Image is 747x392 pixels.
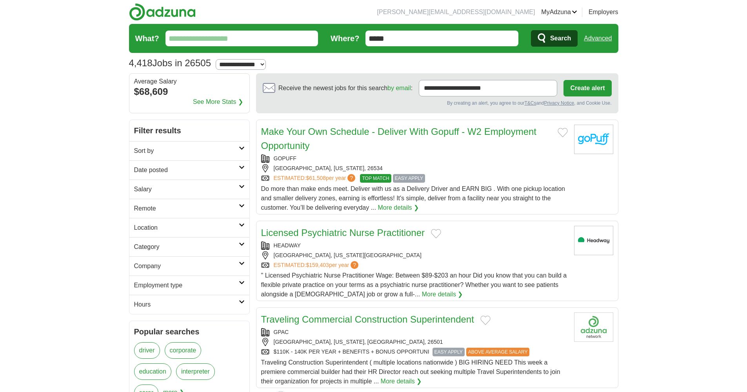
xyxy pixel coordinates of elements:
[129,180,249,199] a: Salary
[263,100,612,107] div: By creating an alert, you agree to our and , and Cookie Use.
[134,165,239,175] h2: Date posted
[550,31,571,46] span: Search
[544,100,574,106] a: Privacy Notice
[351,261,358,269] span: ?
[134,300,239,309] h2: Hours
[278,83,413,93] span: Receive the newest jobs for this search :
[129,3,196,21] img: Adzuna logo
[134,261,239,271] h2: Company
[466,348,530,356] span: ABOVE AVERAGE SALARY
[378,203,419,212] a: More details ❯
[129,56,153,70] span: 4,418
[387,85,411,91] a: by email
[165,342,202,359] a: corporate
[558,128,568,137] button: Add to favorite jobs
[129,141,249,160] a: Sort by
[129,218,249,237] a: Location
[134,281,239,290] h2: Employment type
[134,146,239,156] h2: Sort by
[134,223,239,232] h2: Location
[129,237,249,256] a: Category
[261,272,567,298] span: " Licensed Psychiatric Nurse Practitioner Wage: Between $89-$203 an hour Did you know that you ca...
[261,338,568,346] div: [GEOGRAPHIC_DATA], [US_STATE], [GEOGRAPHIC_DATA], 26501
[524,100,536,106] a: T&Cs
[134,326,245,338] h2: Popular searches
[274,261,360,269] a: ESTIMATED:$159,403per year?
[261,348,568,356] div: $110K - 140K PER YEAR + BENEFITS + BONUS OPPORTUNI
[360,174,391,183] span: TOP MATCH
[431,229,441,238] button: Add to favorite jobs
[134,185,239,194] h2: Salary
[129,295,249,314] a: Hours
[129,199,249,218] a: Remote
[134,342,160,359] a: driver
[261,251,568,260] div: [GEOGRAPHIC_DATA], [US_STATE][GEOGRAPHIC_DATA]
[129,256,249,276] a: Company
[261,185,565,211] span: Do more than make ends meet. Deliver with us as a Delivery Driver and EARN BIG . With one pickup ...
[531,30,578,47] button: Search
[480,316,491,325] button: Add to favorite jobs
[261,328,568,336] div: GPAC
[261,359,560,385] span: Traveling Construction Superintendent ( multiple locations nationwide ) BIG HIRING NEED This week...
[563,80,611,96] button: Create alert
[331,33,359,44] label: Where?
[129,58,211,68] h1: Jobs in 26505
[261,227,425,238] a: Licensed Psychiatric Nurse Practitioner
[135,33,159,44] label: What?
[274,155,296,162] a: GOPUFF
[377,7,535,17] li: [PERSON_NAME][EMAIL_ADDRESS][DOMAIN_NAME]
[381,377,422,386] a: More details ❯
[306,175,326,181] span: $61,508
[134,242,239,252] h2: Category
[134,363,171,380] a: education
[129,276,249,295] a: Employment type
[347,174,355,182] span: ?
[176,363,215,380] a: interpreter
[541,7,577,17] a: MyAdzuna
[261,164,568,172] div: [GEOGRAPHIC_DATA], [US_STATE], 26534
[584,31,612,46] a: Advanced
[134,78,245,85] div: Average Salary
[261,126,537,151] a: Make Your Own Schedule - Deliver With Gopuff - W2 Employment Opportunity
[129,120,249,141] h2: Filter results
[261,314,474,325] a: Traveling Commercial Construction Superintendent
[129,160,249,180] a: Date posted
[589,7,618,17] a: Employers
[433,348,465,356] span: EASY APPLY
[134,204,239,213] h2: Remote
[393,174,425,183] span: EASY APPLY
[274,174,357,183] a: ESTIMATED:$61,508per year?
[574,312,613,342] img: Company logo
[574,125,613,154] img: goPuff logo
[193,97,243,107] a: See More Stats ❯
[422,290,463,299] a: More details ❯
[134,85,245,99] div: $68,609
[274,242,301,249] a: HEADWAY
[306,262,329,268] span: $159,403
[574,226,613,255] img: Headway logo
